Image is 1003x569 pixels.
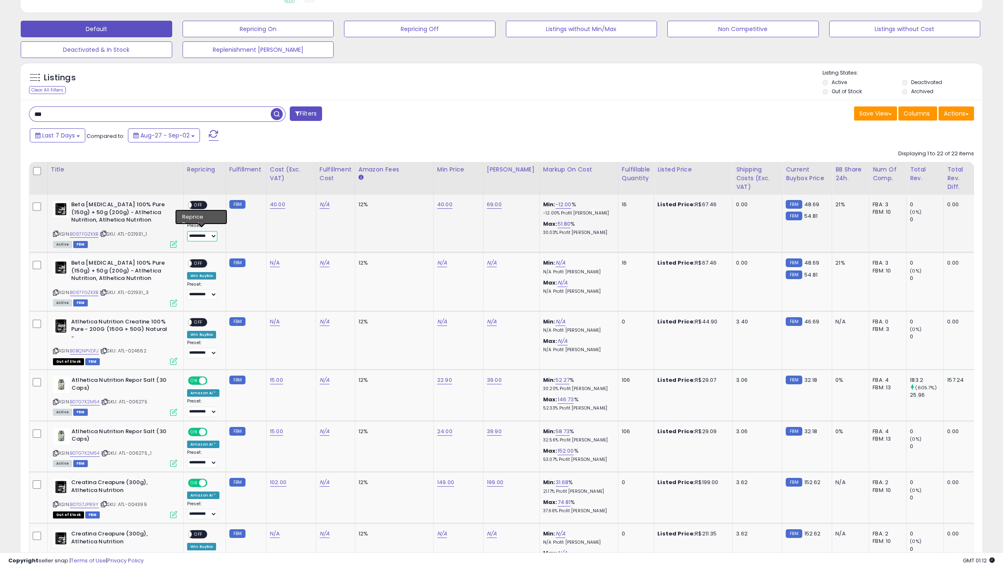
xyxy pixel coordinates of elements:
span: OFF [192,202,205,209]
a: N/A [270,259,280,267]
p: 37.66% Profit [PERSON_NAME] [543,508,612,514]
a: B0BQNPVDFJ [70,347,99,354]
b: Max: [543,337,558,345]
small: FBM [229,317,245,326]
a: N/A [487,259,497,267]
a: 69.00 [487,200,502,209]
div: 0 [910,201,943,208]
button: Aug-27 - Sep-02 [128,128,200,142]
b: Atlhetica Nutrition Creatine 100% Pure - 200G (150G + 50G) Natural - [71,318,172,343]
div: 106 [622,428,647,435]
button: Columns [898,106,937,121]
div: Amazon AI * [187,389,219,397]
a: N/A [437,530,447,538]
a: N/A [270,530,280,538]
a: N/A [556,259,565,267]
span: 54.81 [804,212,818,220]
img: 411yT+YJ2NL._SL40_.jpg [53,259,69,276]
span: OFF [192,260,205,267]
div: 0 [910,494,943,501]
a: N/A [320,259,330,267]
div: 16 [622,201,647,208]
div: % [543,201,612,216]
span: OFF [206,377,219,384]
a: N/A [558,279,568,287]
b: Max: [543,395,558,403]
div: R$67.46 [657,259,726,267]
div: Displaying 1 to 22 of 22 items [898,150,974,158]
button: Default [21,21,172,37]
a: B097FGZKXB [70,231,99,238]
div: 21% [835,201,863,208]
p: Listing States: [823,69,982,77]
span: 152.62 [804,530,821,538]
small: (605.7%) [915,384,936,391]
div: FBA: 4 [873,376,900,384]
h5: Listings [44,72,76,84]
span: OFF [206,428,219,435]
small: FBM [229,200,245,209]
a: 31.68 [556,478,569,487]
div: Shipping Costs (Exc. VAT) [736,165,779,191]
span: | SKU: ATL-024662 [100,347,147,354]
div: FBA: 3 [873,201,900,208]
b: Min: [543,200,556,208]
div: % [543,479,612,494]
div: 0 [622,318,647,325]
div: 0 [622,479,647,486]
p: N/A Profit [PERSON_NAME] [543,269,612,275]
span: 54.81 [804,271,818,279]
th: The percentage added to the cost of goods (COGS) that forms the calculator for Min & Max prices. [539,162,618,195]
small: (0%) [910,436,921,442]
small: FBM [229,258,245,267]
div: Total Rev. Diff. [947,165,971,191]
p: N/A Profit [PERSON_NAME] [543,540,612,545]
p: N/A Profit [PERSON_NAME] [543,289,612,294]
div: ASIN: [53,259,177,305]
a: 40.00 [270,200,285,209]
small: FBM [786,200,802,209]
div: FBM: 10 [873,538,900,545]
div: Num of Comp. [873,165,903,183]
div: 12% [358,259,427,267]
div: 0 [910,318,943,325]
a: N/A [320,427,330,436]
div: 0 [622,530,647,538]
small: FBM [786,212,802,220]
span: All listings currently available for purchase on Amazon [53,299,72,306]
button: Repricing On [183,21,334,37]
div: Fulfillable Quantity [622,165,650,183]
b: Creatina Creapure (300g), Atlhetica Nutrition [71,479,172,496]
b: Atlhetica Nutrition Repor Salt (30 Caps) [72,376,172,394]
div: Amazon AI * [187,441,219,448]
img: 41F1VkkVU9L._SL40_.jpg [53,530,69,547]
a: 39.90 [487,427,502,436]
div: Preset: [187,282,219,300]
div: 157.24 [947,376,968,384]
div: Fulfillment Cost [320,165,351,183]
b: Min: [543,376,556,384]
a: B097FGZKXB [70,289,99,296]
div: 0% [835,376,863,384]
span: 48.69 [804,259,820,267]
div: Cost (Exc. VAT) [270,165,313,183]
span: FBM [85,511,100,518]
a: N/A [556,318,565,326]
img: 315GwstJ0oL._SL40_.jpg [53,376,70,393]
a: N/A [320,318,330,326]
span: All listings currently available for purchase on Amazon [53,409,72,416]
button: Repricing Off [344,21,495,37]
div: FBA: 2 [873,479,900,486]
a: N/A [437,318,447,326]
a: N/A [270,318,280,326]
div: 0.00 [947,428,968,435]
label: Out of Stock [832,88,862,95]
span: ON [189,377,199,384]
a: N/A [556,530,565,538]
button: Listings without Min/Max [506,21,657,37]
b: Listed Price: [657,427,695,435]
a: -12.00 [556,200,572,209]
div: 12% [358,530,427,538]
div: Title [51,165,180,174]
div: 12% [358,201,427,208]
